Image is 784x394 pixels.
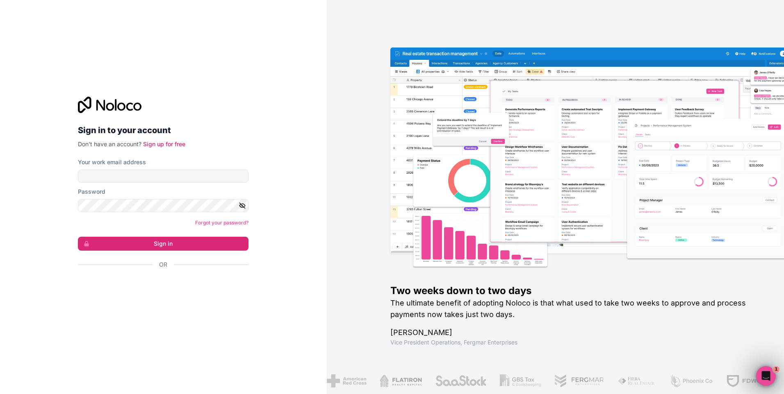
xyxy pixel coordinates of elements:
[773,366,779,373] span: 1
[159,260,167,269] span: Or
[482,374,524,387] img: /assets/gbstax-C-GtDUiK.png
[756,366,776,386] iframe: Intercom live chat
[390,297,758,320] h2: The ultimate benefit of adopting Noloco is that what used to take two weeks to approve and proces...
[78,237,248,251] button: Sign in
[417,374,469,387] img: /assets/saastock-C6Zbiodz.png
[709,374,757,387] img: /assets/fdworks-Bi04fVtw.png
[362,374,405,387] img: /assets/flatiron-C8eUkumj.png
[390,338,758,346] h1: Vice President Operations , Fergmar Enterprises
[652,374,696,387] img: /assets/phoenix-BREaitsQ.png
[143,140,185,147] a: Sign up for free
[78,188,105,196] label: Password
[74,278,246,296] iframe: Botón Iniciar sesión con Google
[390,284,758,297] h1: Two weeks down to two days
[195,220,248,226] a: Forgot your password?
[390,327,758,338] h1: [PERSON_NAME]
[78,123,248,138] h2: Sign in to your account
[309,374,349,387] img: /assets/american-red-cross-BAupjrZR.png
[78,140,141,147] span: Don't have an account?
[78,199,248,212] input: Password
[78,170,248,183] input: Email address
[537,374,587,387] img: /assets/fergmar-CudnrXN5.png
[78,158,146,166] label: Your work email address
[600,374,638,387] img: /assets/fiera-fwj2N5v4.png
